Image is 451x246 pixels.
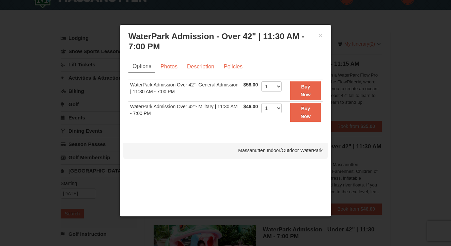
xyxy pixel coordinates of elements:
[244,104,258,109] span: $46.00
[290,103,321,122] button: Buy Now
[318,32,323,39] button: ×
[128,102,242,123] td: WaterPark Admission Over 42"- Military | 11:30 AM - 7:00 PM
[219,60,247,73] a: Policies
[123,142,328,159] div: Massanutten Indoor/Outdoor WaterPark
[183,60,219,73] a: Description
[300,84,311,97] strong: Buy Now
[128,80,242,102] td: WaterPark Admission Over 42"- General Admission | 11:30 AM - 7:00 PM
[244,82,258,87] span: $58.00
[128,60,155,73] a: Options
[156,60,182,73] a: Photos
[290,81,321,100] button: Buy Now
[128,31,323,52] h3: WaterPark Admission - Over 42" | 11:30 AM - 7:00 PM
[300,106,311,119] strong: Buy Now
